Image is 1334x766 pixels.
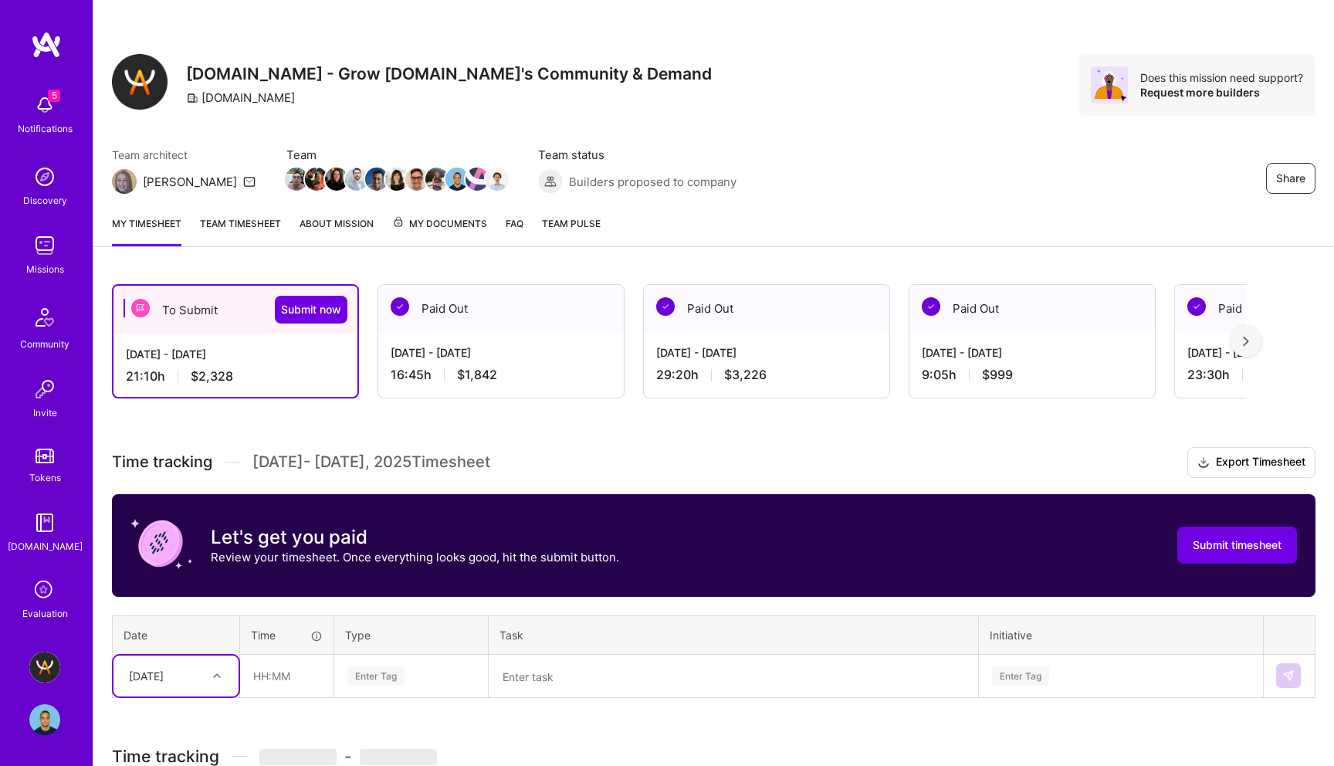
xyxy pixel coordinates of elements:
[29,652,60,683] img: A.Team - Grow A.Team's Community & Demand
[191,368,233,385] span: $2,328
[922,344,1143,361] div: [DATE] - [DATE]
[347,664,405,688] div: Enter Tag
[466,168,489,191] img: Team Member Avatar
[1091,66,1128,103] img: Avatar
[992,664,1049,688] div: Enter Tag
[542,215,601,246] a: Team Pulse
[425,168,449,191] img: Team Member Avatar
[1276,171,1305,186] span: Share
[506,215,523,246] a: FAQ
[391,344,611,361] div: [DATE] - [DATE]
[385,168,408,191] img: Team Member Avatar
[365,168,388,191] img: Team Member Avatar
[112,452,212,472] span: Time tracking
[131,299,150,317] img: To Submit
[211,549,619,565] p: Review your timesheet. Once everything looks good, hit the submit button.
[457,367,497,383] span: $1,842
[113,615,240,654] th: Date
[922,297,940,316] img: Paid Out
[334,615,489,654] th: Type
[1187,297,1206,316] img: Paid Out
[487,166,507,192] a: Team Member Avatar
[467,166,487,192] a: Team Member Avatar
[538,169,563,194] img: Builders proposed to company
[26,299,63,336] img: Community
[922,367,1143,383] div: 9:05 h
[29,374,60,405] img: Invite
[909,285,1155,332] div: Paid Out
[126,346,345,362] div: [DATE] - [DATE]
[542,218,601,229] span: Team Pulse
[112,147,256,163] span: Team architect
[347,166,367,192] a: Team Member Avatar
[112,169,137,194] img: Team Architect
[306,166,327,192] a: Team Member Avatar
[186,90,295,106] div: [DOMAIN_NAME]
[31,31,62,59] img: logo
[656,367,877,383] div: 29:20 h
[186,64,712,83] h3: [DOMAIN_NAME] - Grow [DOMAIN_NAME]'s Community & Demand
[29,161,60,192] img: discovery
[447,166,467,192] a: Team Member Avatar
[1193,537,1282,553] span: Submit timesheet
[445,168,469,191] img: Team Member Avatar
[391,297,409,316] img: Paid Out
[387,166,407,192] a: Team Member Avatar
[213,672,221,680] i: icon Chevron
[305,168,328,191] img: Team Member Avatar
[367,166,387,192] a: Team Member Avatar
[25,652,64,683] a: A.Team - Grow A.Team's Community & Demand
[281,302,341,317] span: Submit now
[275,296,347,324] button: Submit now
[259,749,337,765] span: ‌
[300,215,374,246] a: About Mission
[656,297,675,316] img: Paid Out
[1140,70,1303,85] div: Does this mission need support?
[325,168,348,191] img: Team Member Avatar
[990,627,1252,643] div: Initiative
[1177,527,1297,564] button: Submit timesheet
[29,507,60,538] img: guide book
[36,449,54,463] img: tokens
[391,367,611,383] div: 16:45 h
[427,166,447,192] a: Team Member Avatar
[25,704,64,735] a: User Avatar
[20,336,69,352] div: Community
[392,215,487,246] a: My Documents
[22,605,68,622] div: Evaluation
[982,367,1013,383] span: $999
[378,285,624,332] div: Paid Out
[33,405,57,421] div: Invite
[327,166,347,192] a: Team Member Avatar
[29,230,60,261] img: teamwork
[1282,669,1295,682] img: Submit
[1197,455,1210,471] i: icon Download
[1266,163,1315,194] button: Share
[286,147,507,163] span: Team
[1243,336,1249,347] img: right
[1187,447,1315,478] button: Export Timesheet
[252,452,490,472] span: [DATE] - [DATE] , 2025 Timesheet
[285,168,308,191] img: Team Member Avatar
[405,168,428,191] img: Team Member Avatar
[724,367,767,383] span: $3,226
[243,175,256,188] i: icon Mail
[251,627,323,643] div: Time
[407,166,427,192] a: Team Member Avatar
[18,120,73,137] div: Notifications
[8,538,83,554] div: [DOMAIN_NAME]
[241,656,333,697] input: HH:MM
[392,215,487,232] span: My Documents
[30,576,59,605] i: icon SelectionTeam
[644,285,889,332] div: Paid Out
[23,192,67,208] div: Discovery
[489,615,979,654] th: Task
[26,261,64,277] div: Missions
[486,168,509,191] img: Team Member Avatar
[211,526,619,549] h3: Let's get you paid
[112,54,168,110] img: Company Logo
[538,147,736,163] span: Team status
[126,368,345,385] div: 21:10 h
[1140,85,1303,100] div: Request more builders
[360,749,437,765] span: ‌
